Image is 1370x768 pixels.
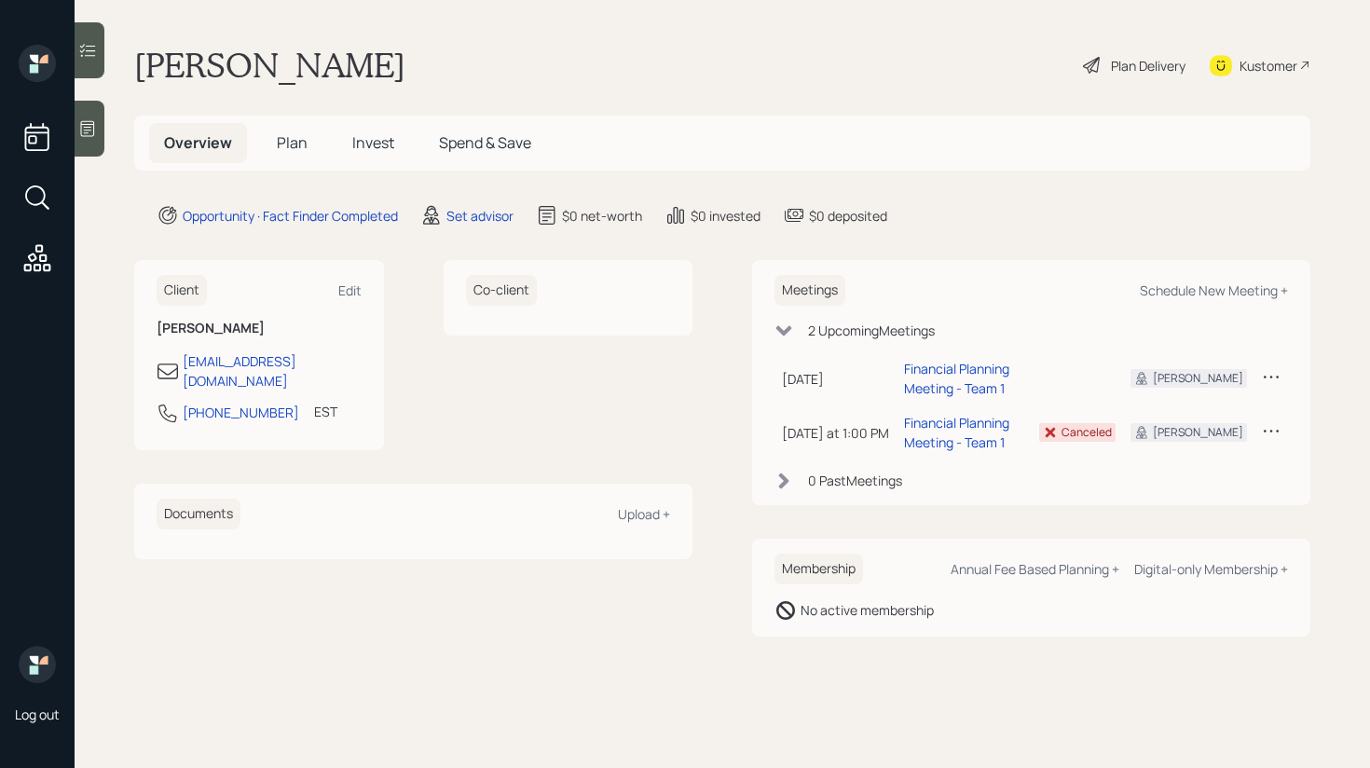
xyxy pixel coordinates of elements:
[904,413,1024,452] div: Financial Planning Meeting - Team 1
[1111,56,1185,75] div: Plan Delivery
[801,600,934,620] div: No active membership
[808,471,902,490] div: 0 Past Meeting s
[1062,424,1112,441] div: Canceled
[1153,424,1243,441] div: [PERSON_NAME]
[466,275,537,306] h6: Co-client
[782,369,889,389] div: [DATE]
[904,359,1024,398] div: Financial Planning Meeting - Team 1
[277,132,308,153] span: Plan
[1153,370,1243,387] div: [PERSON_NAME]
[183,206,398,226] div: Opportunity · Fact Finder Completed
[183,351,362,391] div: [EMAIL_ADDRESS][DOMAIN_NAME]
[134,45,405,86] h1: [PERSON_NAME]
[157,321,362,336] h6: [PERSON_NAME]
[774,275,845,306] h6: Meetings
[439,132,531,153] span: Spend & Save
[164,132,232,153] span: Overview
[562,206,642,226] div: $0 net-worth
[691,206,760,226] div: $0 invested
[183,403,299,422] div: [PHONE_NUMBER]
[808,321,935,340] div: 2 Upcoming Meeting s
[157,499,240,529] h6: Documents
[618,505,670,523] div: Upload +
[338,281,362,299] div: Edit
[782,423,889,443] div: [DATE] at 1:00 PM
[19,646,56,683] img: retirable_logo.png
[314,402,337,421] div: EST
[774,554,863,584] h6: Membership
[157,275,207,306] h6: Client
[809,206,887,226] div: $0 deposited
[446,206,514,226] div: Set advisor
[1140,281,1288,299] div: Schedule New Meeting +
[352,132,394,153] span: Invest
[951,560,1119,578] div: Annual Fee Based Planning +
[1134,560,1288,578] div: Digital-only Membership +
[15,706,60,723] div: Log out
[1240,56,1297,75] div: Kustomer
